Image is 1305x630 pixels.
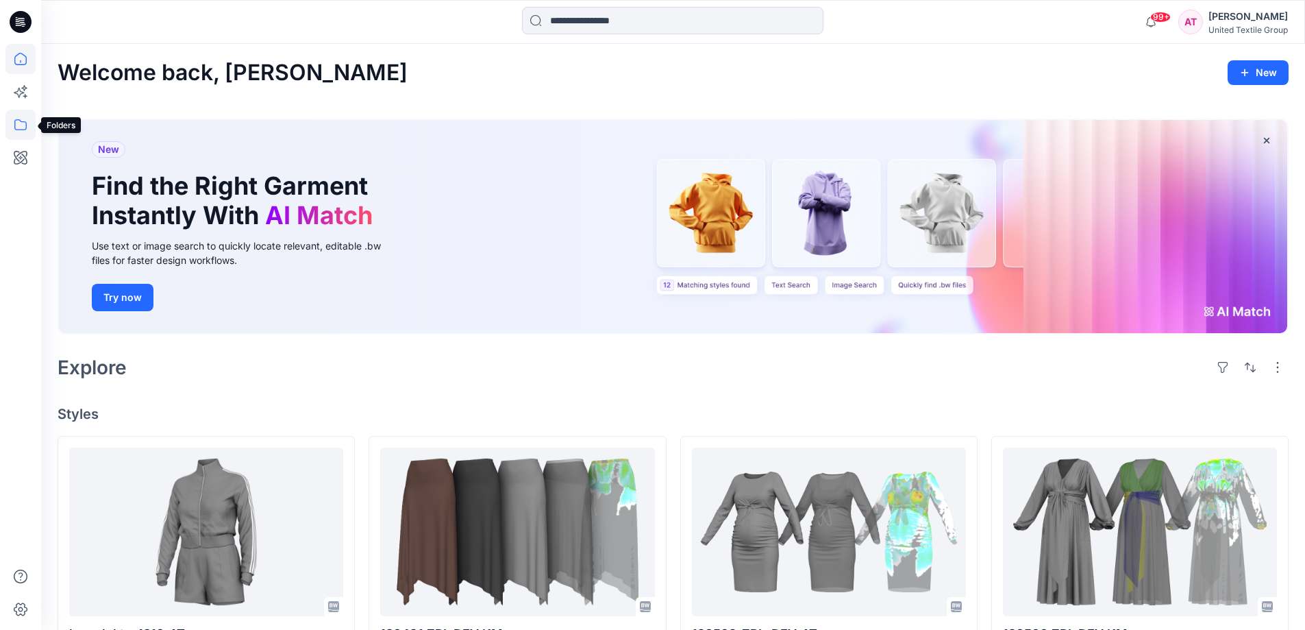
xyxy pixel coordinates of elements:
[58,60,408,86] h2: Welcome back, [PERSON_NAME]
[1208,8,1288,25] div: [PERSON_NAME]
[1208,25,1288,35] div: United Textile Group
[92,284,153,311] button: Try now
[58,356,127,378] h2: Explore
[265,200,373,230] span: AI Match
[692,448,966,617] a: 120502_ZPL_DEV_AT
[380,448,654,617] a: 120491 ZPL DEV KM
[1003,448,1277,617] a: 120500 ZPL DEV KM
[58,406,1289,422] h4: Styles
[92,171,380,230] h1: Find the Right Garment Instantly With
[1228,60,1289,85] button: New
[92,239,400,267] div: Use text or image search to quickly locate relevant, editable .bw files for faster design workflows.
[1150,12,1171,23] span: 99+
[98,141,119,158] span: New
[69,448,343,617] a: komplektas1310_AT
[1178,10,1203,34] div: AT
